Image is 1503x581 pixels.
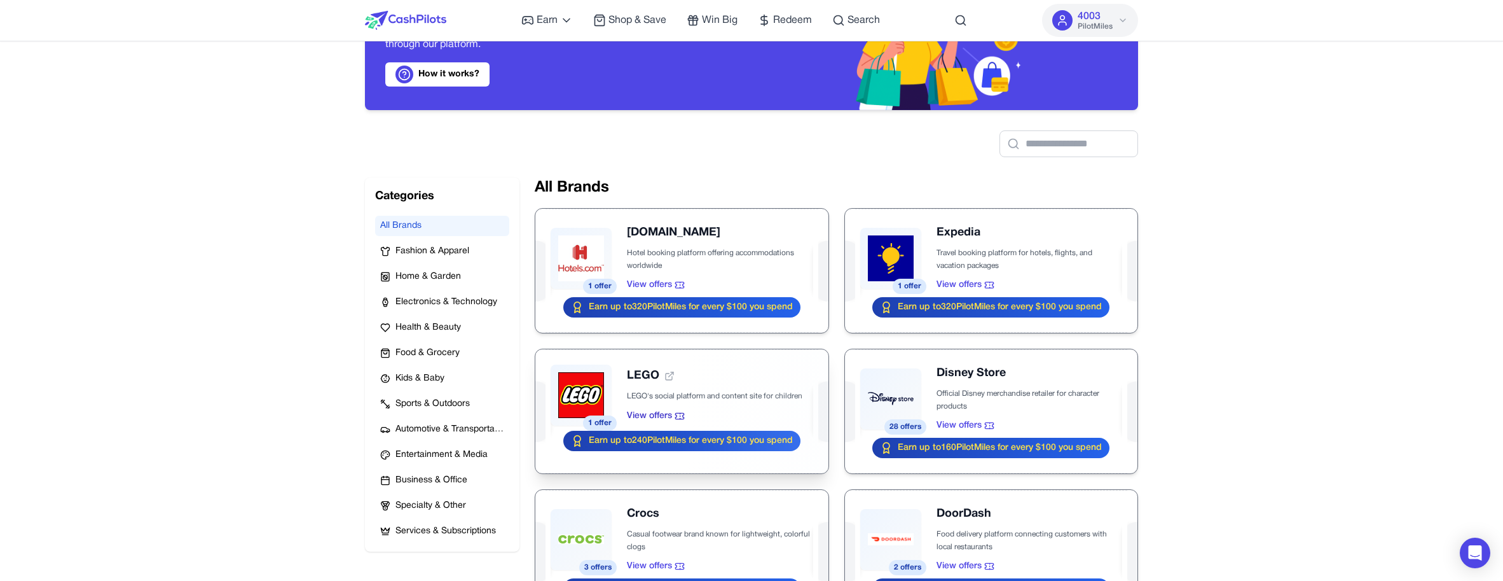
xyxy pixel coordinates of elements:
button: Health & Beauty [375,318,509,338]
span: Shop & Save [608,13,666,28]
button: Home & Garden [375,267,509,287]
span: Redeem [773,13,812,28]
h2: All Brands [535,178,1138,198]
button: Business & Office [375,470,509,491]
a: How it works? [385,62,490,87]
button: Kids & Baby [375,368,509,389]
span: Entertainment & Media [395,449,488,461]
h2: Categories [375,188,509,206]
span: 4003 [1078,9,1101,24]
span: Search [848,13,880,28]
a: Earn [521,13,573,28]
button: Entertainment & Media [375,445,509,465]
span: PilotMiles [1078,22,1113,32]
span: Food & Grocery [395,347,460,360]
button: Sports & Outdoors [375,394,509,414]
span: Automotive & Transportation [395,423,504,436]
img: CashPilots Logo [365,11,446,30]
a: Redeem [758,13,812,28]
span: Earn [537,13,558,28]
button: Automotive & Transportation [375,419,509,440]
button: Services & Subscriptions [375,521,509,542]
span: Sports & Outdoors [395,398,470,410]
a: Shop & Save [593,13,666,28]
button: All Brands [375,216,509,236]
span: Home & Garden [395,270,461,283]
span: Kids & Baby [395,372,444,385]
button: Food & Grocery [375,343,509,363]
div: Open Intercom Messenger [1460,538,1490,568]
a: Win Big [687,13,738,28]
button: Specialty & Other [375,496,509,516]
span: Services & Subscriptions [395,525,496,538]
a: Search [832,13,880,28]
span: Win Big [702,13,738,28]
span: Fashion & Apparel [395,245,469,258]
span: Health & Beauty [395,321,461,334]
button: Fashion & Apparel [375,241,509,262]
button: 4003PilotMiles [1042,4,1138,37]
span: Specialty & Other [395,500,466,512]
span: Business & Office [395,474,467,487]
button: Electronics & Technology [375,292,509,312]
span: Electronics & Technology [395,296,497,309]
